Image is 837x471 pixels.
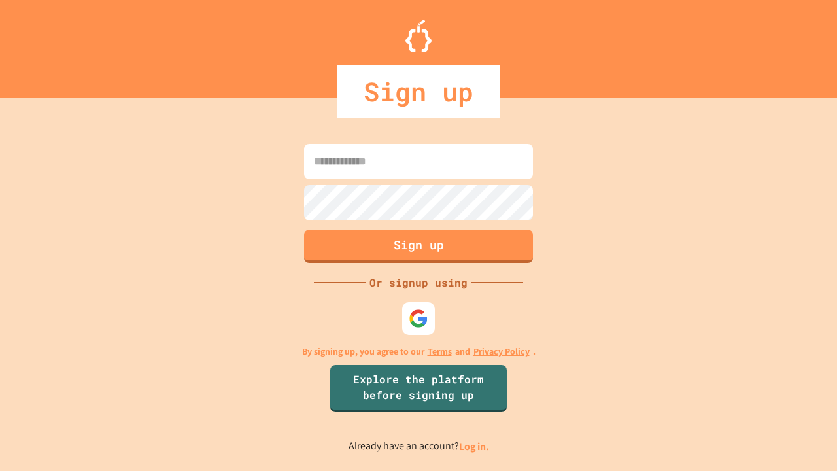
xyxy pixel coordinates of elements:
[330,365,507,412] a: Explore the platform before signing up
[337,65,500,118] div: Sign up
[302,345,536,358] p: By signing up, you agree to our and .
[473,345,530,358] a: Privacy Policy
[405,20,432,52] img: Logo.svg
[428,345,452,358] a: Terms
[409,309,428,328] img: google-icon.svg
[459,440,489,453] a: Log in.
[304,230,533,263] button: Sign up
[349,438,489,455] p: Already have an account?
[366,275,471,290] div: Or signup using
